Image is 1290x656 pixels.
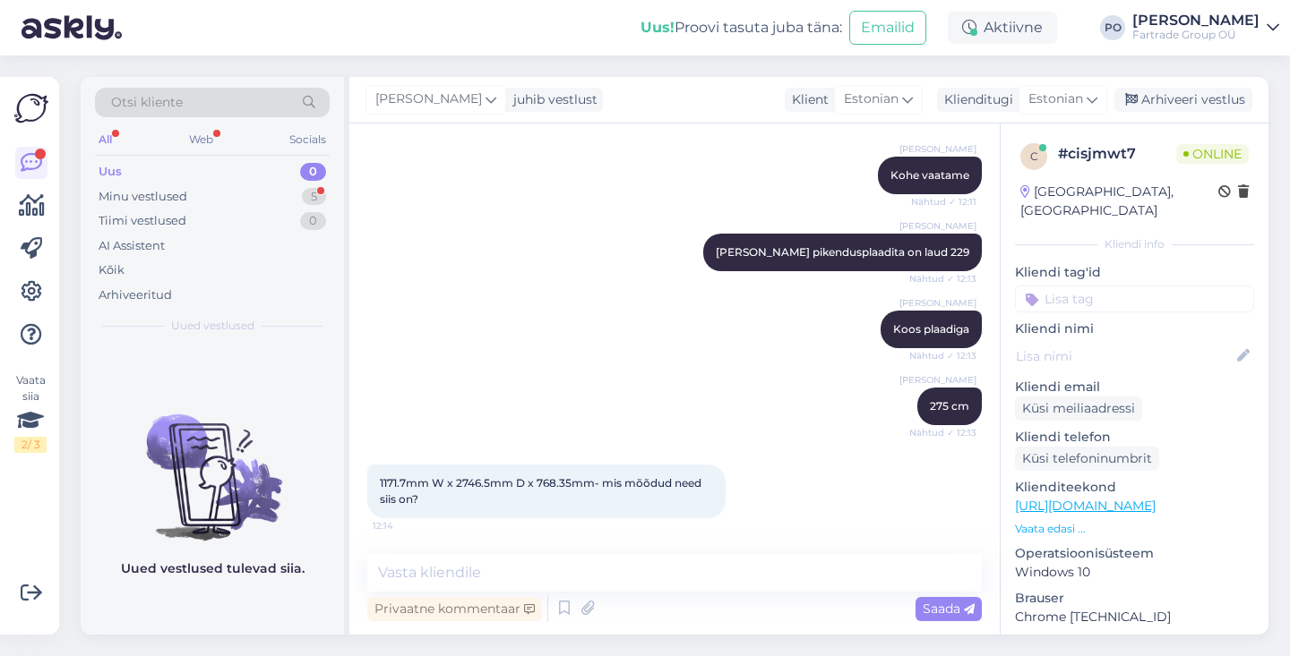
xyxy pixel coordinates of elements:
div: Klient [785,90,829,109]
span: 275 cm [930,399,969,413]
div: Tiimi vestlused [99,212,186,230]
span: c [1030,149,1038,163]
div: Kliendi info [1015,236,1254,252]
span: Nähtud ✓ 12:11 [909,195,976,209]
div: [GEOGRAPHIC_DATA], [GEOGRAPHIC_DATA] [1020,183,1218,220]
b: Uus! [641,19,675,36]
p: Chrome [TECHNICAL_ID] [1015,608,1254,626]
span: [PERSON_NAME] [899,296,976,310]
span: 12:14 [373,519,440,532]
p: Kliendi nimi [1015,319,1254,338]
div: Arhiveeri vestlus [1114,88,1252,112]
p: Kliendi telefon [1015,428,1254,447]
div: juhib vestlust [506,90,598,109]
span: [PERSON_NAME] [899,219,976,233]
p: Operatsioonisüsteem [1015,544,1254,563]
span: Online [1176,144,1249,164]
span: [PERSON_NAME] pikendusplaadita on laud 229 [716,245,969,259]
div: All [95,128,116,151]
div: 5 [302,188,326,206]
div: Arhiveeritud [99,286,172,304]
span: Otsi kliente [111,93,183,112]
span: [PERSON_NAME] [899,373,976,387]
div: Privaatne kommentaar [367,597,542,621]
div: PO [1100,15,1125,40]
img: No chats [81,382,344,543]
p: Vaata edasi ... [1015,521,1254,537]
div: Fartrade Group OÜ [1132,28,1260,42]
button: Emailid [849,11,926,45]
span: Saada [923,601,975,617]
p: Brauser [1015,589,1254,608]
p: Windows 10 [1015,563,1254,582]
div: [PERSON_NAME] [1132,13,1260,28]
span: 1171.7mm W x 2746.5mm D x 768.35mm- mis mõõdud need siis on? [380,476,704,506]
div: 0 [300,163,326,181]
div: Web [185,128,217,151]
span: Koos plaadiga [893,322,969,336]
p: Uued vestlused tulevad siia. [121,559,305,578]
span: Estonian [1028,89,1083,109]
span: Nähtud ✓ 12:13 [909,426,976,439]
p: Kliendi email [1015,378,1254,396]
div: Minu vestlused [99,188,187,206]
p: Kliendi tag'id [1015,263,1254,282]
span: Estonian [844,89,899,109]
span: Nähtud ✓ 12:13 [909,349,976,362]
p: Klienditeekond [1015,478,1254,497]
span: [PERSON_NAME] [899,142,976,156]
span: Uued vestlused [171,318,254,334]
a: [URL][DOMAIN_NAME] [1015,498,1156,514]
span: Kohe vaatame [890,168,969,182]
div: Aktiivne [948,12,1057,44]
div: # cisjmwt7 [1058,143,1176,165]
div: Socials [286,128,330,151]
div: Vaata siia [14,372,47,453]
div: Kõik [99,261,125,279]
div: 0 [300,212,326,230]
input: Lisa tag [1015,285,1254,312]
span: [PERSON_NAME] [375,89,482,109]
div: Küsi meiliaadressi [1015,396,1142,421]
div: 2 / 3 [14,437,47,453]
div: Uus [99,163,122,181]
input: Lisa nimi [1016,346,1234,366]
span: Nähtud ✓ 12:13 [909,272,976,285]
div: Proovi tasuta juba täna: [641,17,842,38]
div: Klienditugi [937,90,1013,109]
img: Askly Logo [14,91,48,125]
a: [PERSON_NAME]Fartrade Group OÜ [1132,13,1279,42]
div: AI Assistent [99,237,165,255]
div: Küsi telefoninumbrit [1015,447,1159,471]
